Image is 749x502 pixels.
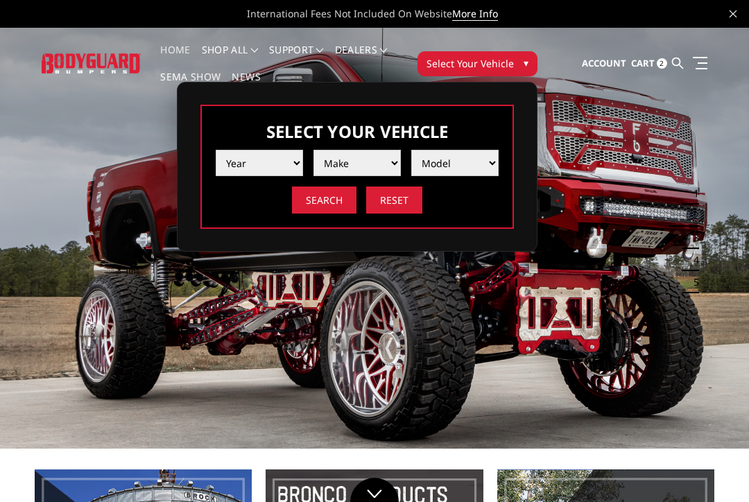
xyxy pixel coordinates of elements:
[202,45,258,72] a: shop all
[685,249,699,271] button: 4 of 5
[292,187,356,214] input: Search
[452,7,498,21] a: More Info
[582,57,626,69] span: Account
[685,205,699,227] button: 2 of 5
[427,56,514,71] span: Select Your Vehicle
[269,45,324,72] a: Support
[160,72,221,99] a: SEMA Show
[216,120,499,143] h3: Select Your Vehicle
[366,187,422,214] input: Reset
[313,150,401,176] select: Please select the value from list.
[631,45,667,83] a: Cart 2
[417,51,537,76] button: Select Your Vehicle
[160,45,190,72] a: Home
[42,53,141,73] img: BODYGUARD BUMPERS
[685,227,699,249] button: 3 of 5
[335,45,388,72] a: Dealers
[582,45,626,83] a: Account
[685,271,699,293] button: 5 of 5
[524,55,528,70] span: ▾
[685,182,699,205] button: 1 of 5
[216,150,303,176] select: Please select the value from list.
[631,57,655,69] span: Cart
[232,72,260,99] a: News
[657,58,667,69] span: 2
